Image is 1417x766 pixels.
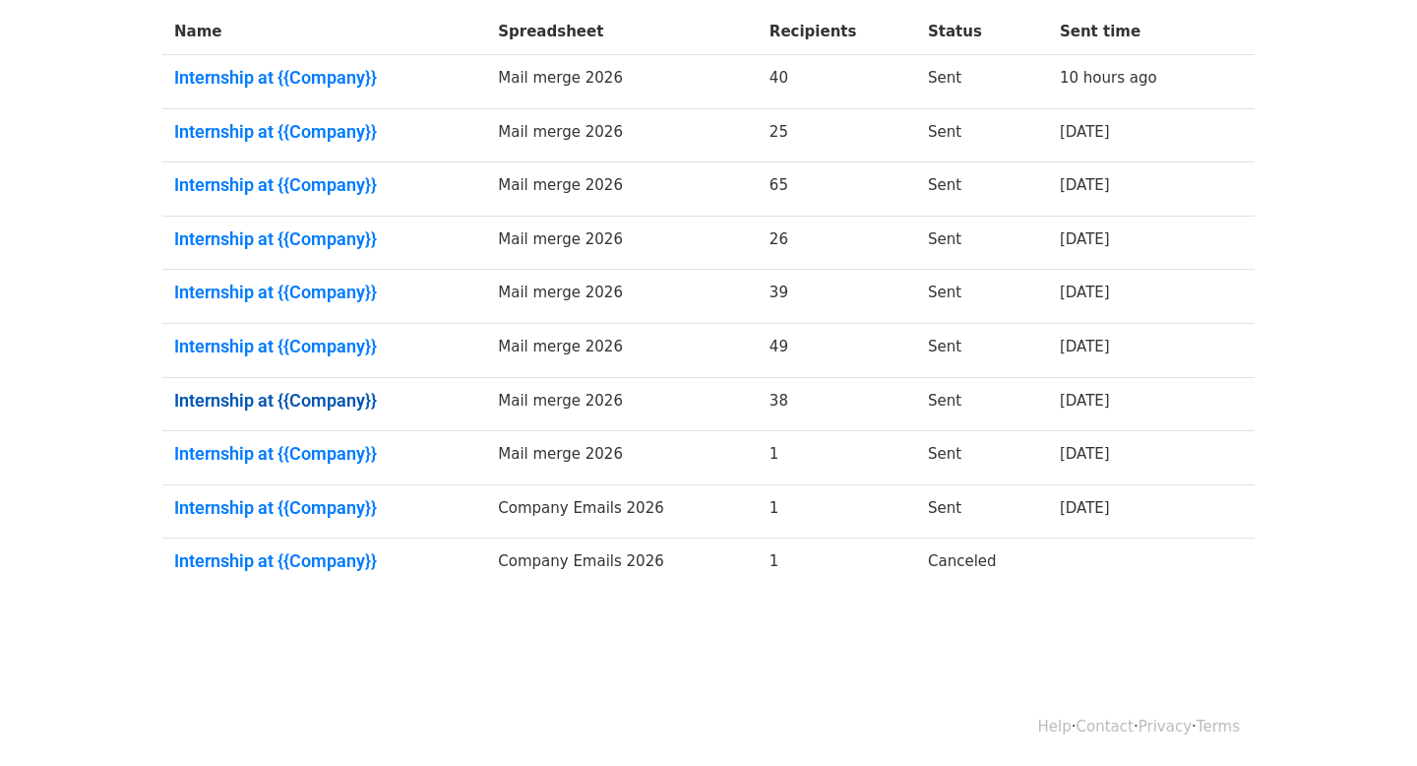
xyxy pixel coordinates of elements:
td: 1 [758,539,916,592]
a: Internship at {{Company}} [174,67,474,89]
a: [DATE] [1060,230,1110,248]
td: Company Emails 2026 [486,539,758,592]
a: 10 hours ago [1060,69,1157,87]
td: Mail merge 2026 [486,108,758,162]
th: Recipients [758,9,916,55]
td: 49 [758,324,916,378]
a: Internship at {{Company}} [174,550,474,572]
a: Contact [1077,718,1134,735]
td: 38 [758,377,916,431]
a: Internship at {{Company}} [174,228,474,250]
td: 40 [758,55,916,109]
a: Privacy [1139,718,1192,735]
a: Terms [1197,718,1240,735]
td: Sent [916,484,1048,539]
a: Internship at {{Company}} [174,282,474,303]
a: Internship at {{Company}} [174,497,474,519]
td: 39 [758,270,916,324]
a: Internship at {{Company}} [174,121,474,143]
td: Sent [916,216,1048,270]
a: [DATE] [1060,123,1110,141]
a: [DATE] [1060,338,1110,355]
td: Mail merge 2026 [486,55,758,109]
th: Status [916,9,1048,55]
td: Mail merge 2026 [486,377,758,431]
td: Sent [916,108,1048,162]
a: [DATE] [1060,284,1110,301]
td: Sent [916,270,1048,324]
a: Internship at {{Company}} [174,443,474,465]
td: 1 [758,431,916,485]
a: Internship at {{Company}} [174,390,474,412]
td: Canceled [916,539,1048,592]
td: Mail merge 2026 [486,216,758,270]
td: Sent [916,55,1048,109]
a: Internship at {{Company}} [174,336,474,357]
a: [DATE] [1060,499,1110,517]
td: 26 [758,216,916,270]
td: Sent [916,377,1048,431]
td: Sent [916,431,1048,485]
td: Mail merge 2026 [486,162,758,217]
td: Mail merge 2026 [486,431,758,485]
a: Internship at {{Company}} [174,174,474,196]
a: [DATE] [1060,176,1110,194]
td: Mail merge 2026 [486,324,758,378]
td: 25 [758,108,916,162]
td: Sent [916,324,1048,378]
a: Help [1038,718,1072,735]
a: [DATE] [1060,445,1110,463]
th: Sent time [1048,9,1221,55]
td: Company Emails 2026 [486,484,758,539]
td: 1 [758,484,916,539]
th: Name [162,9,486,55]
a: [DATE] [1060,392,1110,410]
iframe: Chat Widget [1319,671,1417,766]
th: Spreadsheet [486,9,758,55]
td: Sent [916,162,1048,217]
td: Mail merge 2026 [486,270,758,324]
td: 65 [758,162,916,217]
